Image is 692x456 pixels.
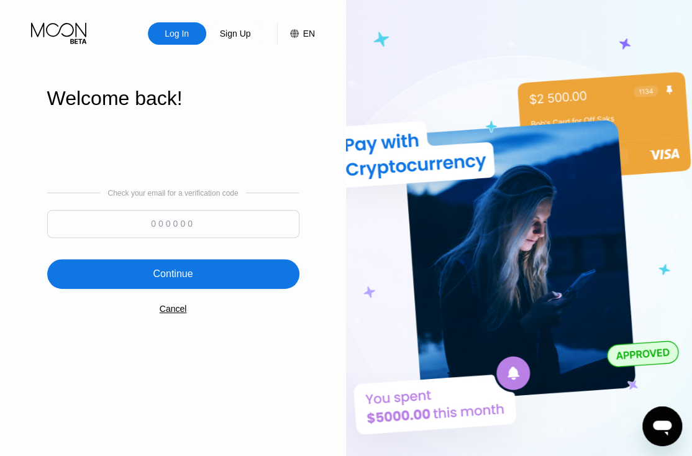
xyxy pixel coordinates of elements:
[148,22,206,45] div: Log In
[160,304,187,314] div: Cancel
[107,189,238,198] div: Check your email for a verification code
[277,22,315,45] div: EN
[303,29,315,39] div: EN
[219,27,252,40] div: Sign Up
[47,210,299,238] input: 000000
[206,22,265,45] div: Sign Up
[163,27,190,40] div: Log In
[47,259,299,289] div: Continue
[642,406,682,446] iframe: Button to launch messaging window
[153,268,193,280] div: Continue
[47,87,299,110] div: Welcome back!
